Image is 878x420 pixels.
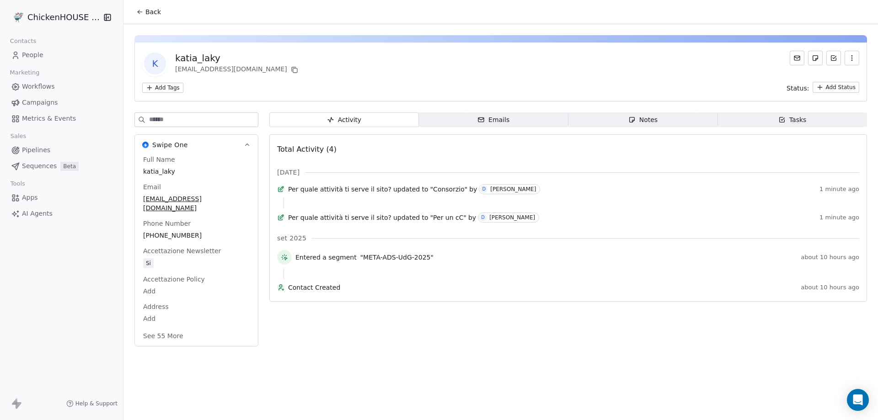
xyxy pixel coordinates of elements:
div: Si [146,259,151,268]
span: Address [141,302,171,311]
span: People [22,50,43,60]
span: Sequences [22,161,57,171]
a: Campaigns [7,95,116,110]
span: Beta [60,162,79,171]
div: [PERSON_NAME] [490,186,536,192]
a: Workflows [7,79,116,94]
a: Apps [7,190,116,205]
button: Add Tags [142,83,183,93]
span: Add [143,287,250,296]
div: Open Intercom Messenger [847,389,869,411]
span: [DATE] [277,168,300,177]
a: AI Agents [7,206,116,221]
div: Emails [477,115,509,125]
span: Full Name [141,155,177,164]
button: Back [131,4,166,20]
span: [PHONE_NUMBER] [143,231,250,240]
div: katia_laky [175,52,300,64]
span: Help & Support [75,400,118,407]
span: Metrics & Events [22,114,76,123]
img: 4.jpg [13,12,24,23]
span: Tools [6,177,29,191]
span: Accettazione Newsletter [141,246,223,255]
a: People [7,48,116,63]
span: Total Activity (4) [277,145,337,154]
span: about 10 hours ago [801,284,859,291]
span: by [469,185,477,194]
span: Workflows [22,82,55,91]
button: Swipe OneSwipe One [135,135,258,155]
span: "META-ADS-UdG-2025" [360,253,434,262]
span: about 10 hours ago [801,254,859,261]
span: set 2025 [277,234,306,243]
span: 1 minute ago [819,186,859,193]
span: Sales [6,129,30,143]
img: Swipe One [142,142,149,148]
span: "Consorzio" [430,185,468,194]
span: Swipe One [152,140,188,149]
span: "Per un cC" [430,213,466,222]
span: Phone Number [141,219,193,228]
span: updated to [393,213,428,222]
div: D [481,214,485,221]
span: [EMAIL_ADDRESS][DOMAIN_NAME] [143,194,250,213]
span: Per quale attività ti serve il sito? [288,213,391,222]
div: Swipe OneSwipe One [135,155,258,346]
span: Marketing [6,66,43,80]
button: ChickenHOUSE snc [11,10,97,25]
span: Back [145,7,161,16]
div: [PERSON_NAME] [489,214,535,221]
a: Pipelines [7,143,116,158]
span: Apps [22,193,38,202]
span: k [144,53,166,74]
button: Add Status [813,82,859,93]
a: Metrics & Events [7,111,116,126]
span: Status: [787,84,809,93]
span: Accettazione Policy [141,275,207,284]
span: by [468,213,476,222]
a: Help & Support [66,400,118,407]
span: Email [141,182,163,191]
span: Contact Created [288,283,797,292]
span: Campaigns [22,98,58,107]
span: Contacts [6,34,40,48]
span: AI Agents [22,209,53,218]
div: [EMAIL_ADDRESS][DOMAIN_NAME] [175,64,300,75]
span: Add [143,314,250,323]
span: Per quale attività ti serve il sito? [288,185,391,194]
span: ChickenHOUSE snc [27,11,101,23]
button: See 55 More [138,328,189,344]
span: 1 minute ago [819,214,859,221]
span: Entered a segment [295,253,357,262]
div: Tasks [778,115,807,125]
span: updated to [393,185,428,194]
span: katia_laky [143,167,250,176]
span: Pipelines [22,145,50,155]
div: Notes [628,115,658,125]
div: D [482,186,486,193]
a: SequencesBeta [7,159,116,174]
